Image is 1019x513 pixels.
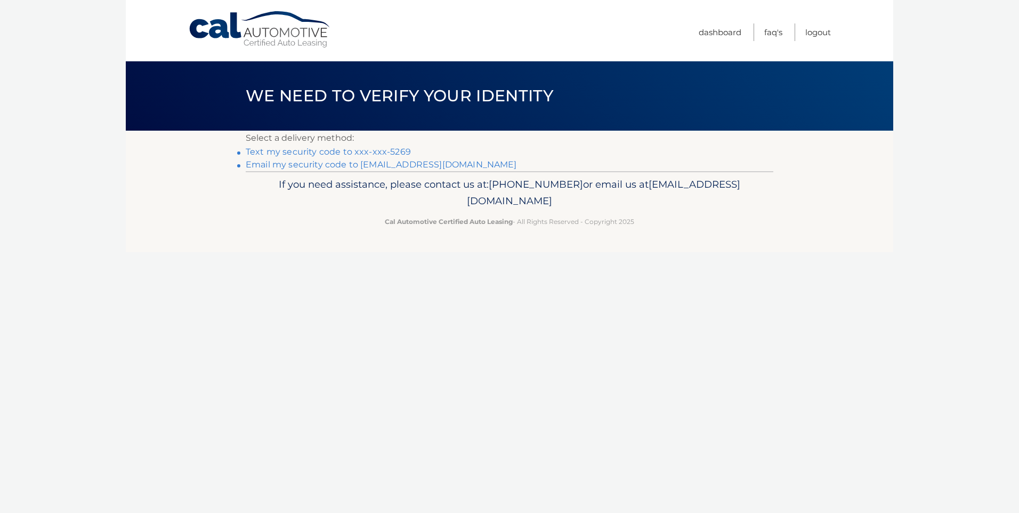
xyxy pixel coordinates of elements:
[699,23,741,41] a: Dashboard
[385,218,513,226] strong: Cal Automotive Certified Auto Leasing
[188,11,332,49] a: Cal Automotive
[805,23,831,41] a: Logout
[246,147,411,157] a: Text my security code to xxx-xxx-5269
[246,86,553,106] span: We need to verify your identity
[764,23,782,41] a: FAQ's
[246,159,517,170] a: Email my security code to [EMAIL_ADDRESS][DOMAIN_NAME]
[489,178,583,190] span: [PHONE_NUMBER]
[246,131,773,146] p: Select a delivery method:
[253,176,766,210] p: If you need assistance, please contact us at: or email us at
[253,216,766,227] p: - All Rights Reserved - Copyright 2025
